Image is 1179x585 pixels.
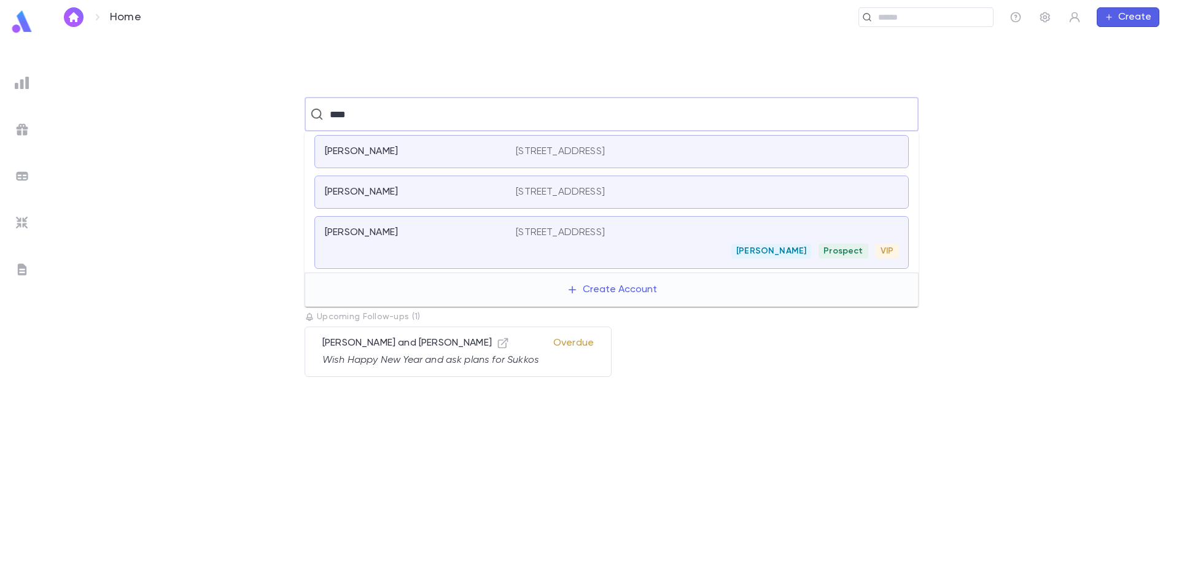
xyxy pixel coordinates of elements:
p: [STREET_ADDRESS] [516,186,605,198]
p: Upcoming Follow-ups ( 1 ) [305,312,919,322]
img: batches_grey.339ca447c9d9533ef1741baa751efc33.svg [15,169,29,184]
p: Home [110,10,141,24]
button: Create [1097,7,1159,27]
img: reports_grey.c525e4749d1bce6a11f5fe2a8de1b229.svg [15,76,29,90]
img: campaigns_grey.99e729a5f7ee94e3726e6486bddda8f1.svg [15,122,29,137]
span: Prospect [819,246,868,256]
p: [PERSON_NAME] and [PERSON_NAME] [322,337,539,349]
span: [PERSON_NAME] [731,246,811,256]
p: [PERSON_NAME] [325,145,398,158]
img: letters_grey.7941b92b52307dd3b8a917253454ce1c.svg [15,262,29,277]
p: [STREET_ADDRESS] [516,145,605,158]
img: imports_grey.530a8a0e642e233f2baf0ef88e8c9fcb.svg [15,215,29,230]
span: VIP [876,246,898,256]
p: Wish Happy New Year and ask plans for Sukkos [322,354,539,366]
button: Create Account [557,278,667,301]
p: Overdue [553,337,594,366]
p: [STREET_ADDRESS] [516,227,605,239]
p: [PERSON_NAME] [325,227,398,239]
img: home_white.a664292cf8c1dea59945f0da9f25487c.svg [66,12,81,22]
img: logo [10,10,34,34]
p: [PERSON_NAME] [325,186,398,198]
